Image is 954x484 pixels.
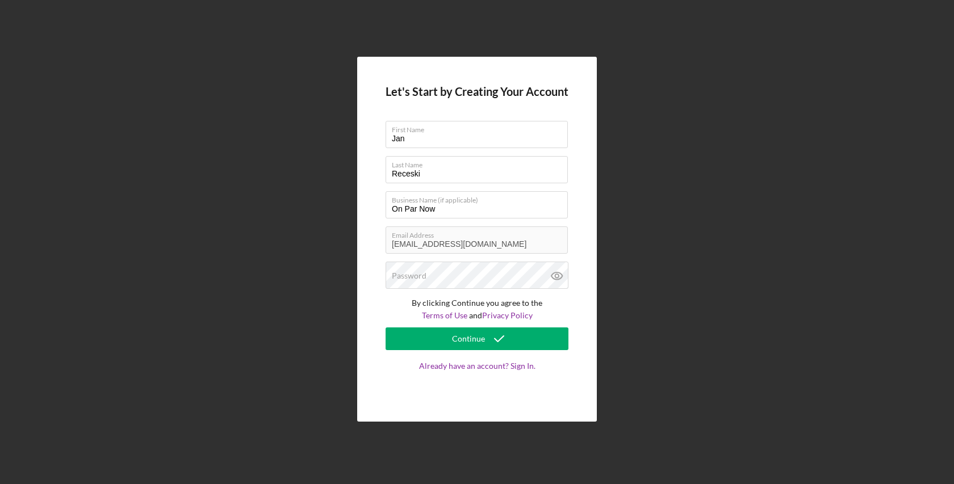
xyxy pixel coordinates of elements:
a: Already have an account? Sign In. [386,361,568,393]
h4: Let's Start by Creating Your Account [386,85,568,98]
a: Terms of Use [422,310,467,320]
a: Privacy Policy [482,310,533,320]
button: Continue [386,327,568,350]
p: By clicking Continue you agree to the and [386,297,568,322]
label: Last Name [392,157,568,169]
label: Password [392,271,426,280]
label: First Name [392,121,568,134]
label: Email Address [392,227,568,239]
div: Continue [452,327,485,350]
label: Business Name (if applicable) [392,192,568,204]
